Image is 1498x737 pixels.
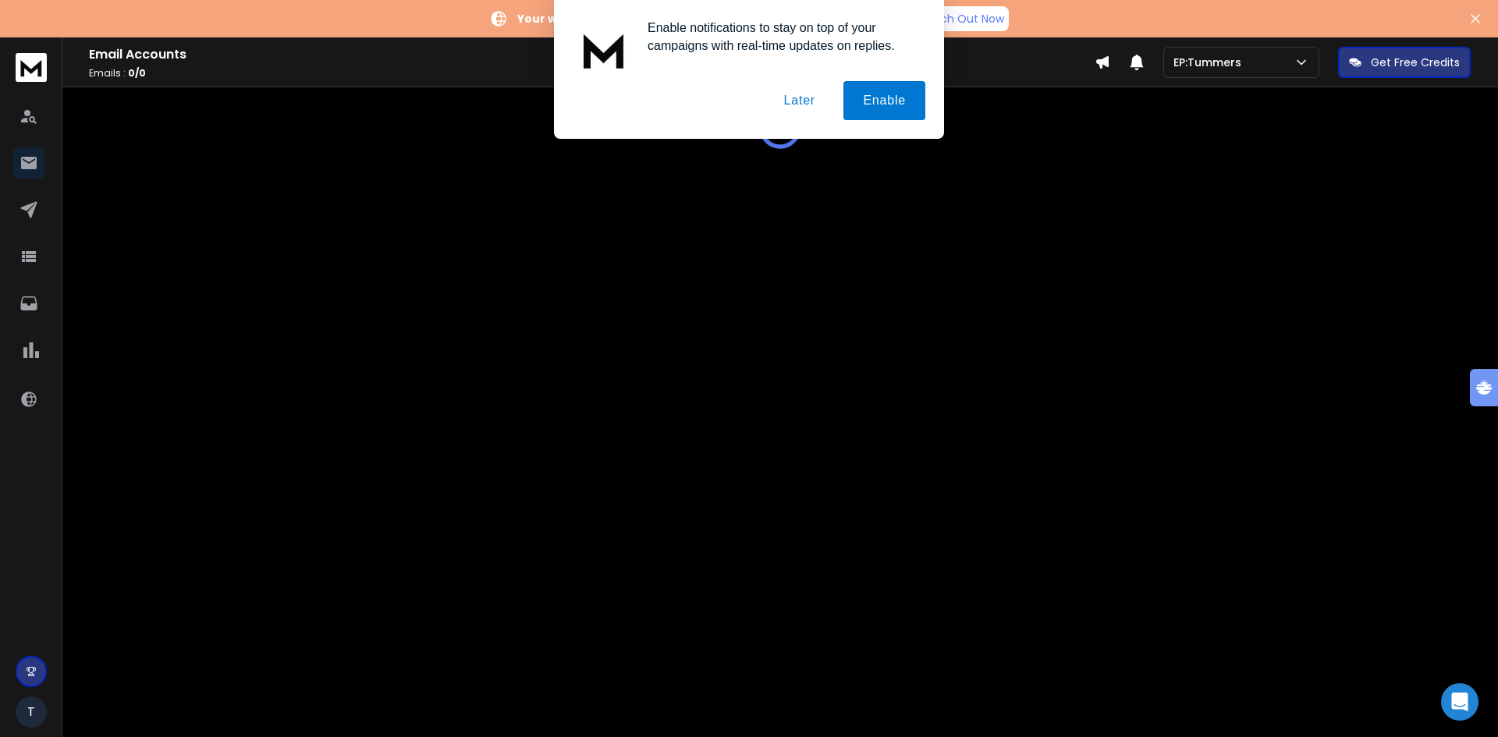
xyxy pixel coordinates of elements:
button: T [16,696,47,728]
button: Later [764,81,834,120]
div: Enable notifications to stay on top of your campaigns with real-time updates on replies. [635,19,925,55]
div: Open Intercom Messenger [1441,683,1478,721]
img: notification icon [573,19,635,81]
button: Enable [843,81,925,120]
